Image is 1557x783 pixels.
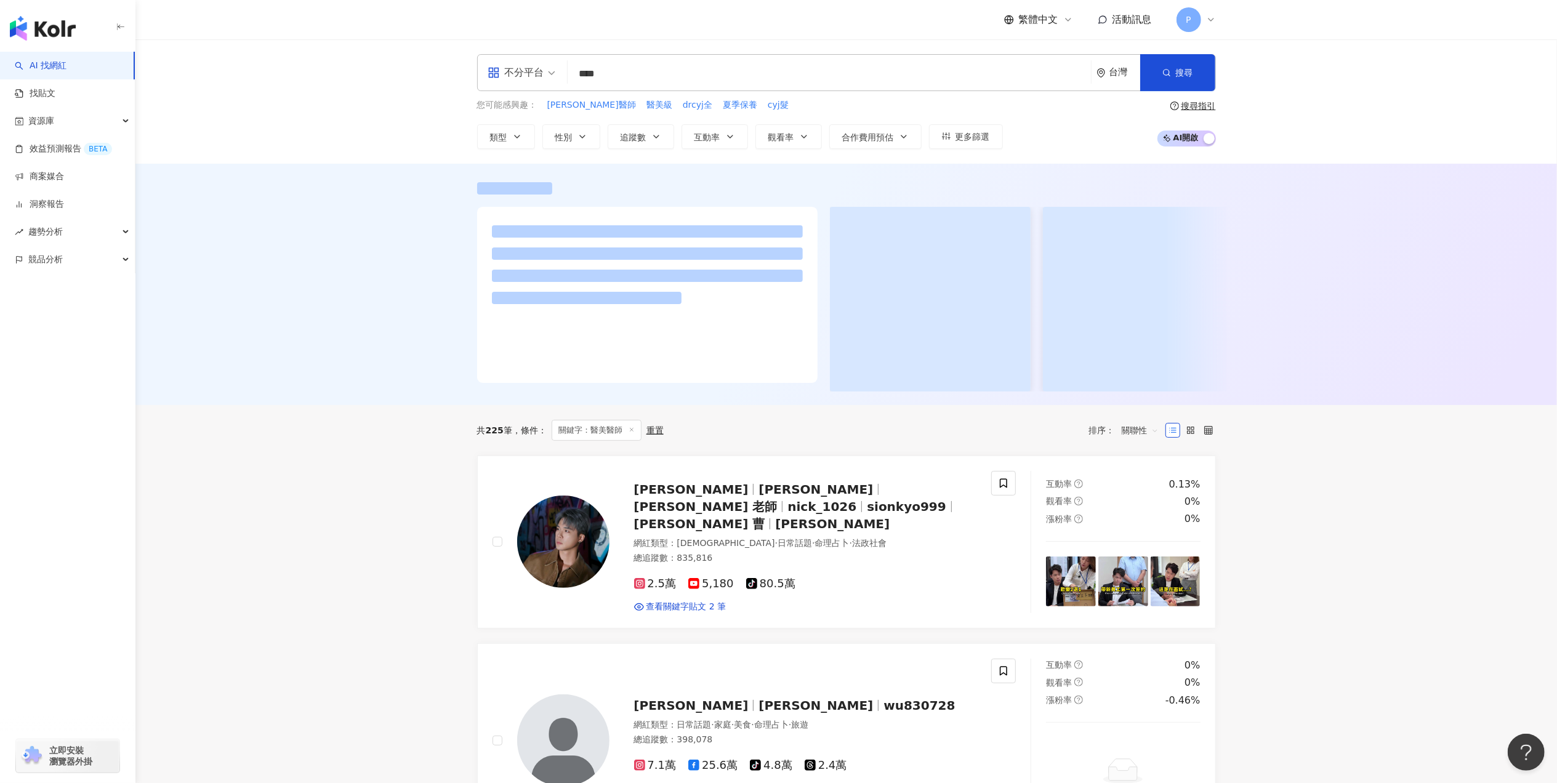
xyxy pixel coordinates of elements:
[758,698,873,713] span: [PERSON_NAME]
[746,577,795,590] span: 80.5萬
[634,482,749,497] span: [PERSON_NAME]
[1140,54,1215,91] button: 搜尋
[758,482,873,497] span: [PERSON_NAME]
[16,739,119,773] a: chrome extension立即安裝 瀏覽器外掛
[1185,512,1200,526] div: 0%
[1185,676,1200,689] div: 0%
[15,198,64,211] a: 洞察報告
[683,99,712,111] span: drcyj全
[608,124,674,149] button: 追蹤數
[1046,695,1072,705] span: 漲粉率
[488,63,544,82] div: 不分平台
[15,228,23,236] span: rise
[552,420,642,441] span: 關鍵字：醫美醫師
[694,132,720,142] span: 互動率
[1074,515,1083,523] span: question-circle
[789,720,791,729] span: ·
[722,98,758,112] button: 夏季保養
[1074,678,1083,686] span: question-circle
[688,577,734,590] span: 5,180
[28,218,63,246] span: 趨勢分析
[731,720,734,729] span: ·
[812,538,815,548] span: ·
[15,60,66,72] a: searchAI 找網紅
[751,720,754,729] span: ·
[517,496,610,588] img: KOL Avatar
[646,601,726,613] span: 查看關鍵字貼文 2 筆
[634,577,677,590] span: 2.5萬
[755,124,822,149] button: 觀看率
[867,499,946,514] span: sionkyo999
[1109,67,1140,78] div: 台灣
[634,698,749,713] span: [PERSON_NAME]
[883,698,955,713] span: wu830728
[15,87,55,100] a: 找貼文
[829,124,922,149] button: 合作費用預估
[714,720,731,729] span: 家庭
[1046,479,1072,489] span: 互動率
[1185,495,1200,508] div: 0%
[634,537,977,550] div: 網紅類型 ：
[767,98,789,112] button: cyj髮
[1074,661,1083,669] span: question-circle
[1074,480,1083,488] span: question-circle
[20,746,44,766] img: chrome extension
[621,132,646,142] span: 追蹤數
[768,132,794,142] span: 觀看率
[682,124,748,149] button: 互動率
[1074,696,1083,704] span: question-circle
[477,124,535,149] button: 類型
[490,132,507,142] span: 類型
[791,720,808,729] span: 旅遊
[634,516,765,531] span: [PERSON_NAME] 曹
[677,720,712,729] span: 日常話題
[1185,659,1200,672] div: 0%
[547,98,637,112] button: [PERSON_NAME]醫師
[1019,13,1058,26] span: 繁體中文
[682,98,713,112] button: drcyj全
[1165,694,1201,707] div: -0.46%
[688,759,738,772] span: 25.6萬
[634,734,977,746] div: 總追蹤數 ： 398,078
[477,99,537,111] span: 您可能感興趣：
[1046,496,1072,506] span: 觀看率
[1508,734,1545,771] iframe: Help Scout Beacon - Open
[512,425,547,435] span: 條件 ：
[488,66,500,79] span: appstore
[734,720,751,729] span: 美食
[15,171,64,183] a: 商案媒合
[929,124,1003,149] button: 更多篩選
[477,456,1216,628] a: KOL Avatar[PERSON_NAME][PERSON_NAME][PERSON_NAME] 老師nick_1026sionkyo999[PERSON_NAME] 曹[PERSON_NAM...
[15,143,112,155] a: 效益預測報告BETA
[815,538,850,548] span: 命理占卜
[677,538,775,548] span: [DEMOGRAPHIC_DATA]
[1046,678,1072,688] span: 觀看率
[1098,556,1148,606] img: post-image
[1151,556,1201,606] img: post-image
[547,99,636,111] span: [PERSON_NAME]醫師
[10,16,76,41] img: logo
[646,99,672,111] span: 醫美級
[634,759,677,772] span: 7.1萬
[634,552,977,564] div: 總追蹤數 ： 835,816
[634,719,977,731] div: 網紅類型 ：
[555,132,573,142] span: 性別
[1046,660,1072,670] span: 互動率
[768,99,789,111] span: cyj髮
[1169,478,1201,491] div: 0.13%
[1096,68,1106,78] span: environment
[1074,497,1083,505] span: question-circle
[1112,14,1152,25] span: 活動訊息
[1046,514,1072,524] span: 漲粉率
[754,720,789,729] span: 命理占卜
[49,745,92,767] span: 立即安裝 瀏覽器外掛
[486,425,504,435] span: 225
[1181,101,1216,111] div: 搜尋指引
[646,425,664,435] div: 重置
[1122,420,1159,440] span: 關聯性
[1186,13,1191,26] span: P
[775,516,890,531] span: [PERSON_NAME]
[787,499,856,514] span: nick_1026
[28,246,63,273] span: 競品分析
[852,538,887,548] span: 法政社會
